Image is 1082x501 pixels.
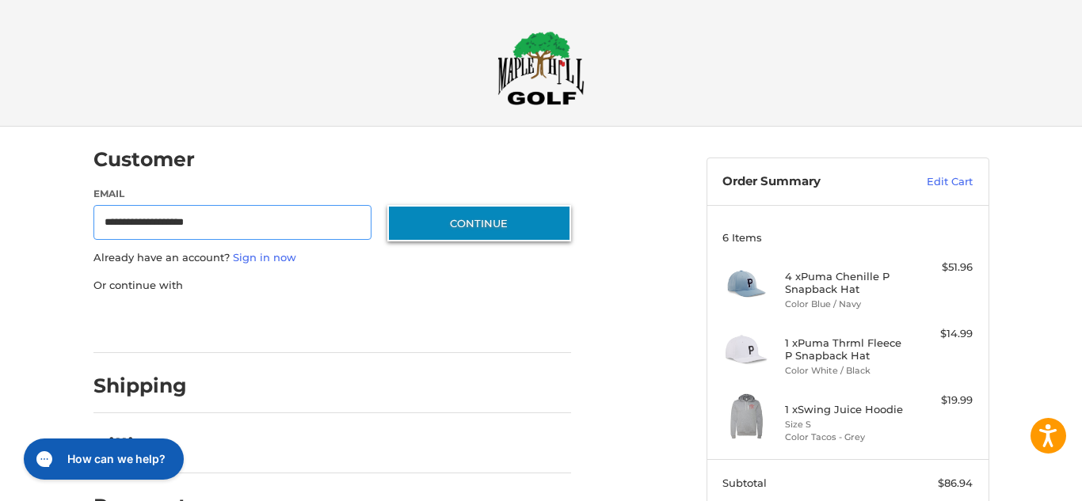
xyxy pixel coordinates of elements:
[893,174,973,190] a: Edit Cart
[785,431,906,444] li: Color Tacos - Grey
[938,476,973,489] span: $86.94
[16,433,189,485] iframe: Gorgias live chat messenger
[910,326,973,342] div: $14.99
[785,403,906,416] h4: 1 x Swing Juice Hoodie
[93,374,187,398] h2: Shipping
[93,250,571,266] p: Already have an account?
[722,476,767,489] span: Subtotal
[93,187,372,201] label: Email
[233,251,296,264] a: Sign in now
[722,231,973,244] h3: 6 Items
[785,336,906,362] h4: 1 x Puma Thrml Fleece P Snapback Hat
[88,309,207,337] iframe: PayPal-paypal
[785,418,906,431] li: Size S
[497,31,585,105] img: Maple Hill Golf
[387,205,571,241] button: Continue
[910,260,973,275] div: $51.96
[785,270,906,296] h4: 4 x Puma Chenille P Snapback Hat
[93,147,195,172] h2: Customer
[910,393,973,408] div: $19.99
[93,278,571,294] p: Or continue with
[223,309,341,337] iframe: PayPal-paylater
[785,298,906,311] li: Color Blue / Navy
[785,364,906,378] li: Color White / Black
[356,309,475,337] iframe: PayPal-venmo
[722,174,893,190] h3: Order Summary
